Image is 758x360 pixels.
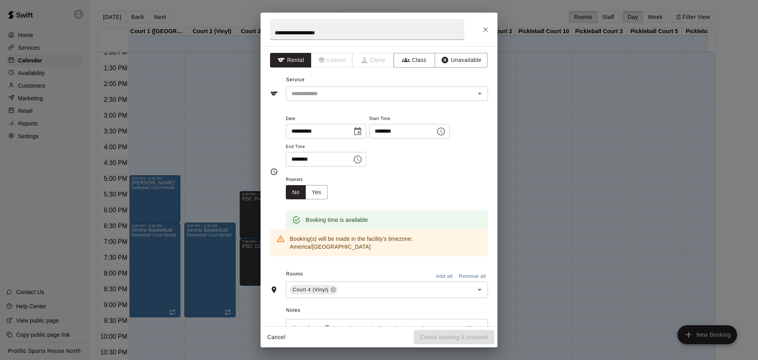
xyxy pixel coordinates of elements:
[433,124,449,139] button: Choose time, selected time is 7:00 PM
[478,22,493,37] button: Close
[402,321,416,335] button: Format Underline
[270,168,278,176] svg: Timing
[463,321,476,335] button: Left Align
[457,270,488,283] button: Remove all
[286,304,488,317] span: Notes
[369,114,450,124] span: Start Time
[286,114,366,124] span: Date
[286,142,366,152] span: End Time
[286,271,303,277] span: Rooms
[270,286,278,294] svg: Rooms
[289,285,338,294] div: Court 4 (Vinyl)
[417,321,430,335] button: Format Strikethrough
[264,330,289,345] button: Cancel
[445,321,458,335] button: Insert Link
[311,53,353,67] span: Lessons must be created in the Services page first
[353,53,394,67] span: Camps can only be created in the Services page
[306,185,328,200] button: Yes
[388,321,402,335] button: Format Italics
[286,174,334,185] span: Repeats
[350,152,366,167] button: Choose time, selected time is 8:30 PM
[286,185,328,200] div: outlined button group
[474,284,485,295] button: Open
[333,324,361,332] span: Normal
[374,321,387,335] button: Format Bold
[394,53,435,67] button: Class
[302,321,315,335] button: Redo
[270,90,278,97] svg: Service
[286,185,306,200] button: No
[474,88,485,99] button: Open
[286,77,305,82] span: Service
[270,53,311,67] button: Rental
[288,321,301,335] button: Undo
[306,213,368,227] div: Booking time is available
[435,53,488,67] button: Unavailable
[432,270,457,283] button: Add all
[431,321,444,335] button: Insert Code
[319,321,370,335] button: Formatting Options
[289,286,332,294] span: Court 4 (Vinyl)
[350,124,366,139] button: Choose date, selected date is Oct 9, 2025
[290,232,482,254] div: Booking(s) will be made in the facility's timezone: America/[GEOGRAPHIC_DATA]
